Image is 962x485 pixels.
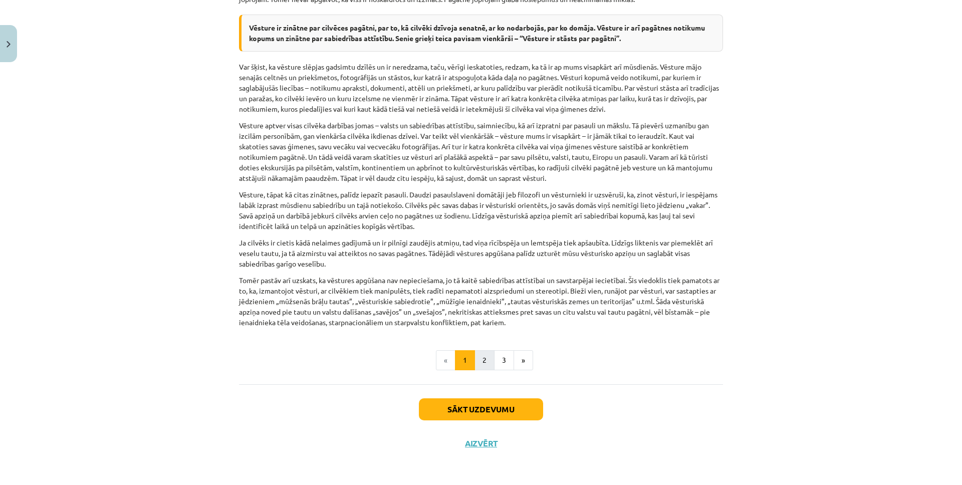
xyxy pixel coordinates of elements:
button: 1 [455,350,475,370]
button: Aizvērt [462,438,500,448]
img: icon-close-lesson-0947bae3869378f0d4975bcd49f059093ad1ed9edebbc8119c70593378902aed.svg [7,41,11,48]
p: Tomēr pastāv arī uzskats, ka vēstures apgūšana nav nepieciešama, jo tā kaitē sabiedrības attīstīb... [239,275,723,328]
button: Sākt uzdevumu [419,398,543,420]
p: Ja cilvēks ir cietis kādā nelaimes gadījumā un ir pilnīgi zaudējis atmiņu, tad viņa rīcībspēja un... [239,237,723,269]
button: 2 [474,350,495,370]
p: Var šķist, ka vēsture slēpjas gadsimtu dzīlēs un ir neredzama, taču, vērīgi ieskatoties, redzam, ... [239,62,723,114]
strong: Vēsture ir zinātne par cilvēces pagātni, par to, kā cilvēki dzīvoja senatnē, ar ko nodarbojās, pa... [249,23,705,43]
nav: Page navigation example [239,350,723,370]
button: » [514,350,533,370]
p: Vēsture aptver visas cilvēka darbības jomas – valsts un sabiedrības attīstību, saimniecību, kā ar... [239,120,723,183]
button: 3 [494,350,514,370]
p: Vēsture, tāpat kā citas zinātnes, palīdz iepazīt pasauli. Daudzi pasaulslaveni domātāji jeb filoz... [239,189,723,231]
